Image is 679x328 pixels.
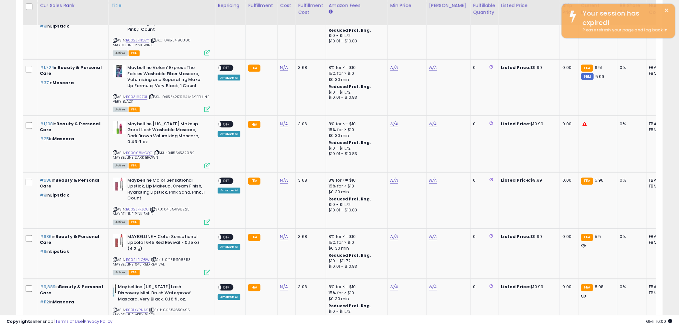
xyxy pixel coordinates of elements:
[40,234,52,240] span: #686
[40,136,49,142] span: #25
[218,188,240,194] div: Amazon AI
[280,234,288,240] a: N/A
[390,284,398,290] a: N/A
[329,184,383,189] div: 15% for > $10
[329,197,371,202] b: Reduced Prof. Rng.
[501,2,557,9] div: Listed Price
[126,308,148,313] a: B001KYRNAK
[40,300,103,305] p: in
[620,284,641,290] div: 0%
[218,2,243,9] div: Repricing
[127,65,206,90] b: Maybelline Volum' Express The Falsies Washable Fiber Mascara, Volumizing and Separating Make Up F...
[113,308,190,317] span: | SKU: 041554650495 MAYBELLINE VERY BLACK
[113,65,210,111] div: ASIN:
[329,296,383,302] div: $0.30 min
[113,8,210,55] div: ASIN:
[40,23,103,29] p: in
[329,189,383,195] div: $0.30 min
[501,284,531,290] b: Listed Price:
[280,121,288,127] a: N/A
[649,290,671,296] div: FBM: 5
[126,151,153,156] a: B00008MOQG
[40,23,46,29] span: #9
[501,234,531,240] b: Listed Price:
[620,2,644,16] div: BB Share 24h.
[390,234,398,240] a: N/A
[126,207,149,212] a: B002LFPZC0
[129,270,140,276] span: FBA
[429,64,437,71] a: N/A
[113,65,126,78] img: 4193UA6RkvL._SL40_.jpg
[390,121,398,127] a: N/A
[129,163,140,169] span: FBA
[113,284,210,325] div: ASIN:
[473,65,493,71] div: 0
[581,65,593,72] small: FBA
[53,136,74,142] span: Mascara
[126,94,147,100] a: B003I6RZ3I
[329,303,371,309] b: Reduced Prof. Rng.
[329,33,383,39] div: $10 - $11.72
[429,234,437,240] a: N/A
[649,121,671,127] div: FBA: 0
[649,127,671,133] div: FBM: 7
[329,290,383,296] div: 15% for > $10
[649,234,671,240] div: FBA: 12
[40,284,103,296] p: in
[581,73,594,80] small: FBM
[329,146,383,152] div: $10 - $11.72
[595,234,601,240] span: 5.5
[126,257,150,263] a: B002LFLQ8W
[329,264,383,270] div: $10.01 - $10.83
[113,178,126,191] img: 31dWHOaunoL._SL40_.jpg
[620,178,641,184] div: 0%
[113,38,190,47] span: | SKU: 041554198300 MAYBELLINE PINK WINK
[329,39,383,44] div: $10.01 - $10.83
[40,177,99,189] span: Beauty & Personal Care
[113,121,210,168] div: ASIN:
[298,178,321,184] div: 3.68
[218,294,240,300] div: Amazon AI
[390,64,398,71] a: N/A
[473,121,493,127] div: 0
[127,121,206,147] b: Maybelline [US_STATE] Makeup Great Lash Washable Mascara, Dark Brown Volumizing Mascara, 0.43 fl oz
[248,121,260,128] small: FBA
[329,253,371,258] b: Reduced Prof. Rng.
[329,90,383,95] div: $10 - $11.72
[501,284,555,290] div: $10.99
[501,121,555,127] div: $10.99
[329,234,383,240] div: 8% for <= $10
[40,64,102,76] span: Beauty & Personal Care
[280,284,288,290] a: N/A
[221,285,232,290] span: OFF
[52,80,74,86] span: Mascara
[329,140,371,146] b: Reduced Prof. Rng.
[649,178,671,184] div: FBA: 8
[127,178,206,203] b: Maybelline Color Sensational Lipstick, Lip Makeup, Cream Finish, Hydrating Lipstick, Pink Sand, P...
[329,95,383,100] div: $10.01 - $10.83
[595,74,604,80] span: 5.99
[248,178,260,185] small: FBA
[298,234,321,240] div: 3.68
[578,9,670,27] div: Your session has expired!
[248,284,260,291] small: FBA
[50,192,69,198] span: Lipstick
[501,64,531,71] b: Listed Price:
[329,71,383,76] div: 15% for > $10
[329,77,383,83] div: $0.30 min
[649,240,671,246] div: FBM: 7
[390,2,424,9] div: Min Price
[563,178,573,184] div: 0.00
[329,259,383,264] div: $10 - $11.72
[649,184,671,189] div: FBM: 4
[50,23,69,29] span: Lipstick
[6,318,30,324] strong: Copyright
[473,284,493,290] div: 0
[429,121,437,127] a: N/A
[40,80,103,86] p: in
[329,65,383,71] div: 8% for <= $10
[40,249,46,255] span: #9
[646,318,673,324] span: 2025-09-15 16:00 GMT
[248,65,260,72] small: FBA
[473,178,493,184] div: 0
